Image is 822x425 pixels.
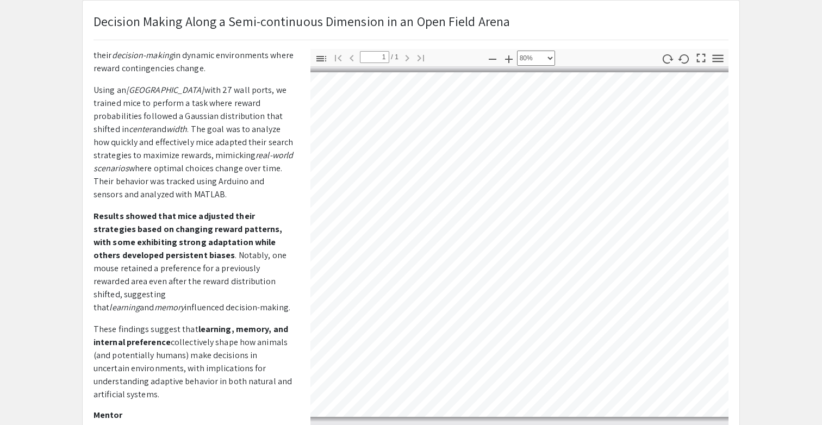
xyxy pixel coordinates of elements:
[675,51,694,66] button: 逆时针旋转
[94,210,294,314] p: . Notably, one mouse retained a preference for a previously rewarded area even after the reward d...
[483,51,502,66] button: 缩小
[112,49,174,61] em: decision-making
[500,51,518,66] button: 放大
[166,123,188,135] em: width
[692,49,711,65] button: 切换到演示模式
[8,376,46,417] iframe: Chat
[129,123,152,135] em: center
[94,11,510,31] p: Decision Making Along a Semi-continuous Dimension in an Open Field Arena
[126,84,204,96] em: [GEOGRAPHIC_DATA]
[658,51,677,66] button: 顺时针旋转
[342,49,361,65] button: 上一页
[94,323,288,348] strong: learning, memory, and internal preference
[329,49,347,65] button: 转到第一页
[109,302,140,313] em: learning
[94,36,294,75] p: This project investigates how mice adapt their in dynamic environments where reward contingencies...
[94,149,293,174] em: real-world scenarios
[94,323,294,401] p: These findings suggest that collectively shape how animals (and potentially humans) make decision...
[312,51,331,66] button: 切换侧栏
[389,51,399,63] span: / 1
[306,67,804,422] div: 第 1 页
[709,51,727,66] button: 工具
[360,51,389,63] input: 页面
[94,210,283,261] strong: Results showed that mice adjusted their strategies based on changing reward patterns, with some e...
[398,49,416,65] button: 下一页
[94,84,294,201] p: Using an with 27 wall ports, we trained mice to perform a task where reward probabilities followe...
[517,51,555,66] select: 缩放
[154,302,185,313] em: memory
[94,410,294,420] h2: Mentor
[412,49,430,65] button: 转到最后一页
